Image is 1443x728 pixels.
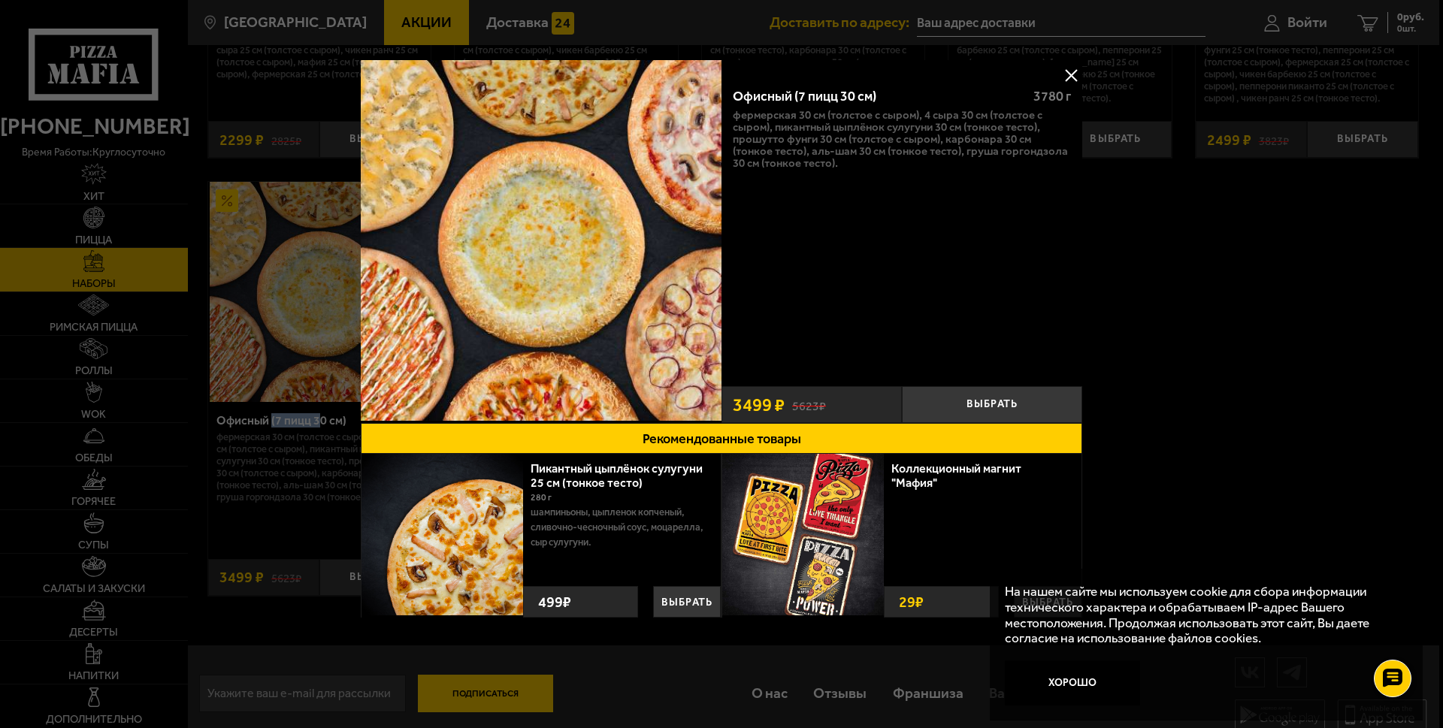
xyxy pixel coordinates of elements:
[361,423,1082,454] button: Рекомендованные товары
[361,60,721,421] img: Офисный (7 пицц 30 см)
[1005,584,1399,646] p: На нашем сайте мы используем cookie для сбора информации технического характера и обрабатываем IP...
[733,396,785,414] span: 3499 ₽
[653,586,721,618] button: Выбрать
[1033,88,1071,104] span: 3780 г
[895,587,927,617] strong: 29 ₽
[531,505,709,550] p: шампиньоны, цыпленок копченый, сливочно-чесночный соус, моцарелла, сыр сулугуни.
[792,397,826,412] s: 5623 ₽
[891,461,1021,490] a: Коллекционный магнит "Мафия"
[902,386,1082,423] button: Выбрать
[361,60,721,423] a: Офисный (7 пицц 30 см)
[534,587,575,617] strong: 499 ₽
[733,109,1071,169] p: Фермерская 30 см (толстое с сыром), 4 сыра 30 см (толстое с сыром), Пикантный цыплёнок сулугуни 3...
[733,89,1021,105] div: Офисный (7 пицц 30 см)
[1005,660,1140,705] button: Хорошо
[531,461,703,490] a: Пикантный цыплёнок сулугуни 25 см (тонкое тесто)
[531,492,552,503] span: 280 г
